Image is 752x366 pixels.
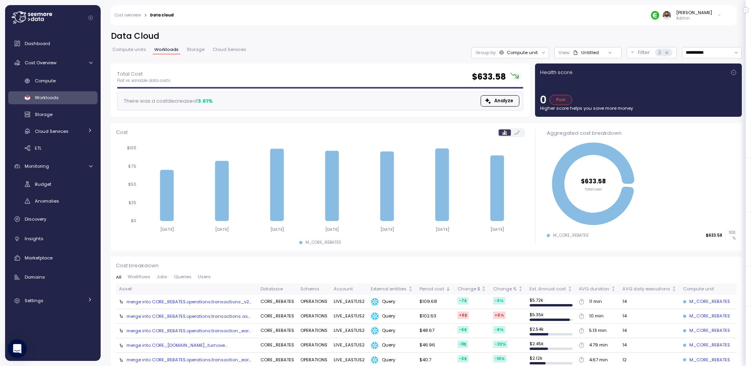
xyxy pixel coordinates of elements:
[8,293,98,309] a: Settings
[663,11,671,19] img: ACg8ocLskjvUhBDgxtSFCRx4ztb74ewwa1VrVEuDBD_Ho1mrTsQB-QE=s96-c
[297,324,331,338] td: OPERATIONS
[454,283,490,295] th: Change $Not sorted
[8,178,98,191] a: Budget
[435,227,449,232] tspan: [DATE]
[547,129,736,137] div: Aggregated cost breakdown
[371,356,413,364] div: Query
[493,341,508,348] div: -20 %
[8,125,98,138] a: Cloud Services
[457,326,468,333] div: -5 $
[174,275,192,279] span: Queries
[270,227,284,232] tspan: [DATE]
[25,274,45,280] span: Domains
[457,312,469,319] div: +6 $
[445,286,451,292] div: Sorted descending
[576,283,619,295] th: AVG durationNot sorted
[35,198,59,204] span: Anomalies
[619,283,680,295] th: AVG daily executionsNot sorted
[683,357,730,364] a: M_CORE_REBATES
[257,324,297,338] td: CORE_REBATES
[198,275,211,279] span: Users
[585,187,602,192] tspan: Total cost
[526,309,576,324] td: $ 5.35k
[325,227,339,232] tspan: [DATE]
[116,262,737,270] p: Cost breakdown
[35,94,59,101] span: Workloads
[117,70,170,78] p: Total Cost
[297,338,331,353] td: OPERATIONS
[683,286,730,293] div: Compute unit
[111,31,742,42] h2: Data Cloud
[127,313,250,319] div: merge into CORE_REBATES.operations.transactions as...
[8,231,98,246] a: Insights
[35,145,42,151] span: ETL
[706,233,722,238] p: $633.58
[619,295,680,309] td: 14
[35,78,56,84] span: Compute
[127,145,136,150] tspan: $100
[490,227,504,232] tspan: [DATE]
[368,283,416,295] th: External entitiesNot sorted
[154,47,179,52] span: Workloads
[213,47,246,52] span: Cloud Services
[128,164,136,169] tspan: $75
[589,313,604,320] div: 10 min
[526,324,576,338] td: $ 2.54k
[25,297,43,304] span: Settings
[8,141,98,154] a: ETL
[215,227,229,232] tspan: [DATE]
[157,275,167,279] span: Jobs
[494,96,513,106] span: Analyze
[493,297,505,304] div: -6 %
[257,338,297,353] td: CORE_REBATES
[331,295,368,309] td: LIVE_EASTUS2
[611,286,616,292] div: Not sorted
[380,227,394,232] tspan: [DATE]
[187,47,204,52] span: Storage
[8,36,98,51] a: Dashboard
[589,357,608,364] div: 4.67 min
[683,342,730,349] a: M_CORE_REBATES
[257,295,297,309] td: CORE_REBATES
[457,286,480,293] div: Change $
[493,286,517,293] div: Change %
[651,11,659,19] img: 689adfd76a9d17b9213495f1.PNG
[144,13,147,18] div: >
[128,182,136,187] tspan: $50
[526,295,576,309] td: $ 5.72k
[457,355,468,362] div: -5 $
[8,270,98,285] a: Domains
[150,13,174,17] div: Data cloud
[581,177,606,185] tspan: $633.58
[472,71,506,83] h2: $ 633.58
[127,328,251,334] div: merge into CORE_REBATES.operations.transaction_ear...
[658,49,661,56] p: 2
[35,181,51,187] span: Budget
[526,338,576,353] td: $ 2.45k
[540,105,737,111] p: Higher score helps you save more money
[490,283,526,295] th: Change %Not sorted
[297,295,331,309] td: OPERATIONS
[683,313,730,320] a: M_CORE_REBATES
[540,95,546,105] p: 0
[419,286,444,293] div: Period cost
[550,95,573,105] div: Poor
[507,49,538,56] div: Compute unit
[260,286,294,293] div: Database
[198,97,213,105] div: 3.61 %
[493,312,506,319] div: +6 %
[518,286,523,292] div: Not sorted
[619,309,680,324] td: 14
[627,47,677,58] button: Filter2
[305,240,341,245] div: M_CORE_REBATES
[683,327,730,334] div: M_CORE_REBATES
[457,341,468,348] div: -11 $
[408,286,413,292] div: Not sorted
[493,355,506,362] div: -10 %
[331,338,368,353] td: LIVE_EASTUS2
[371,342,413,350] div: Query
[8,339,27,358] div: Open Intercom Messenger
[371,327,413,335] div: Query
[112,47,146,52] span: Compute units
